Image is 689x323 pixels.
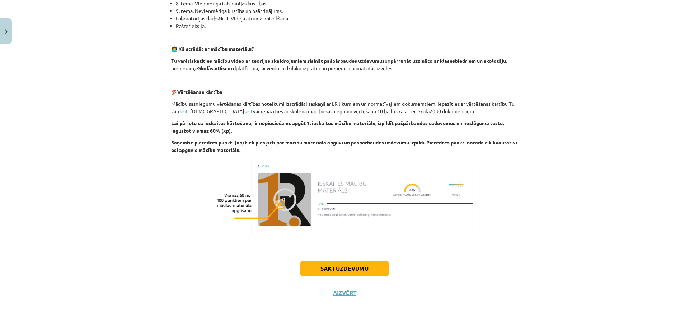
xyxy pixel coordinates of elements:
strong: Discord [217,65,236,71]
p: Mācību sasniegumu vērtēšanas kārtības noteikumi izstrādāti saskaņā ar LR likumiem un normatīvajie... [171,100,518,115]
button: Sākt uzdevumu [300,261,389,276]
strong: eSkolā [195,65,211,71]
p: Tu varēsi , un , piemēram, vai platformā, lai veidotu dziļāku izpratni un pieņemtu pamatotas izvē... [171,57,518,72]
a: šeit [244,108,253,114]
li: 9. tema. Nevienmērīga kustība un paātrinājums. [176,7,518,15]
strong: 🧑‍💻 Kā strādāt ar mācību materiālu? [171,46,254,52]
b: Vērtēšanas kārtība [177,89,222,95]
button: Aizvērt [331,289,358,296]
a: šeit [179,108,188,114]
p: 💯 [171,88,518,96]
img: icon-close-lesson-0947bae3869378f0d4975bcd49f059093ad1ed9edebbc8119c70593378902aed.svg [5,29,8,34]
strong: skatīties mācību video ar teorijas skaidrojumiem [191,57,306,64]
u: Laboratorijas darbs [176,15,219,22]
li: Nr. 1: Vidējā ātruma noteikšana. [176,15,518,22]
b: Saņemtie pieredzes punkti (xp) tiek piešķirti par mācību materiāla apguvi un pašpārbaudes uzdevum... [171,139,517,153]
strong: pārrunāt uzzināto ar klasesbiedriem un skolotāju [390,57,506,64]
li: Pašrefleksija. [176,22,518,30]
b: Lai pārietu uz ieskaites kārtošanu, ir nepieciešams apgūt 1. ieskaites mācību materiālu, izpildīt... [171,120,504,134]
strong: risināt pašpārbaudes uzdevumus [308,57,385,64]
